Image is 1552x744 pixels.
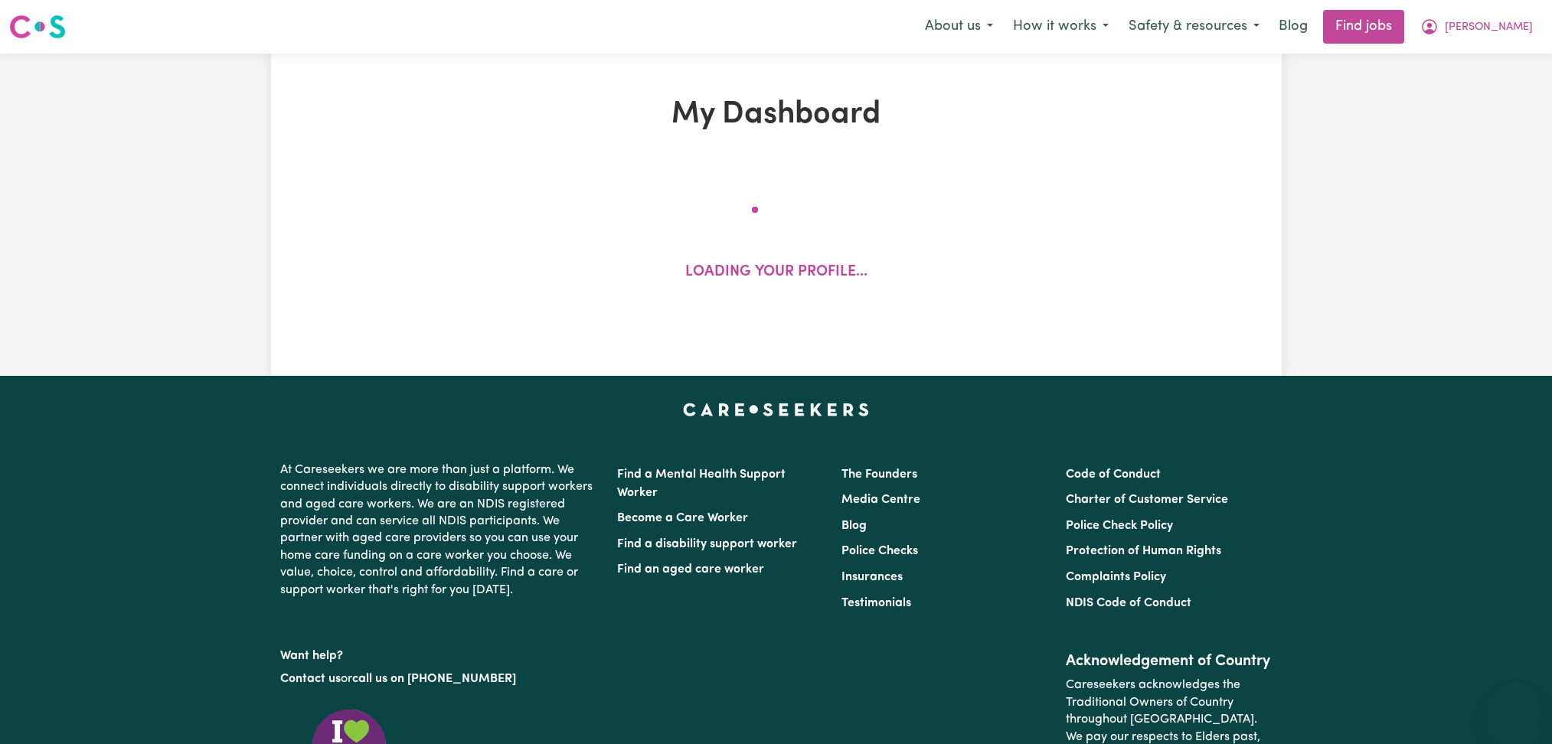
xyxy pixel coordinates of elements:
h1: My Dashboard [449,96,1104,133]
a: Police Checks [841,545,918,557]
iframe: Button to launch messaging window [1491,683,1540,732]
a: Blog [1269,10,1317,44]
a: Contact us [280,673,341,685]
p: Want help? [280,641,599,664]
a: Find a disability support worker [617,538,797,550]
a: Careseekers logo [9,9,66,44]
p: or [280,664,599,693]
a: Complaints Policy [1066,571,1166,583]
a: Find an aged care worker [617,563,764,576]
a: Insurances [841,571,903,583]
h2: Acknowledgement of Country [1066,652,1272,671]
a: Charter of Customer Service [1066,494,1228,506]
a: NDIS Code of Conduct [1066,597,1191,609]
a: The Founders [841,468,917,481]
a: Testimonials [841,597,911,609]
a: Careseekers home page [683,403,869,416]
a: Blog [841,520,867,532]
img: Careseekers logo [9,13,66,41]
a: Find jobs [1323,10,1404,44]
button: Safety & resources [1119,11,1269,43]
a: Police Check Policy [1066,520,1173,532]
button: About us [915,11,1003,43]
p: At Careseekers we are more than just a platform. We connect individuals directly to disability su... [280,455,599,605]
button: How it works [1003,11,1119,43]
a: Protection of Human Rights [1066,545,1221,557]
a: call us on [PHONE_NUMBER] [352,673,516,685]
a: Media Centre [841,494,920,506]
button: My Account [1410,11,1543,43]
a: Become a Care Worker [617,512,748,524]
a: Code of Conduct [1066,468,1161,481]
p: Loading your profile... [685,262,867,284]
a: Find a Mental Health Support Worker [617,468,786,499]
span: [PERSON_NAME] [1445,19,1533,36]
